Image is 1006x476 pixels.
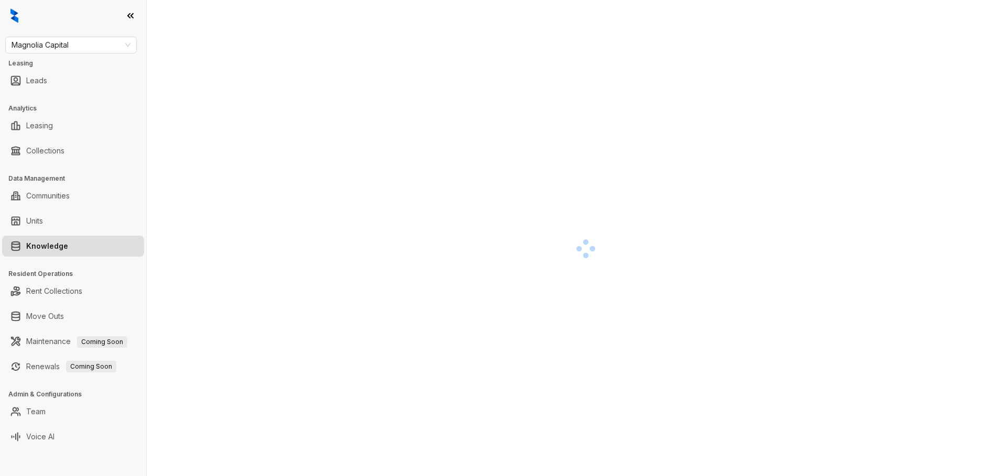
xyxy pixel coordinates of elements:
a: Units [26,211,43,231]
li: Communities [2,185,144,206]
h3: Data Management [8,174,146,183]
a: Voice AI [26,426,54,447]
a: Communities [26,185,70,206]
h3: Resident Operations [8,269,146,279]
h3: Admin & Configurations [8,390,146,399]
li: Renewals [2,356,144,377]
a: Leads [26,70,47,91]
a: Move Outs [26,306,64,327]
h3: Leasing [8,59,146,68]
li: Team [2,401,144,422]
li: Knowledge [2,236,144,257]
a: Leasing [26,115,53,136]
li: Leasing [2,115,144,136]
li: Units [2,211,144,231]
h3: Analytics [8,104,146,113]
li: Rent Collections [2,281,144,302]
a: Collections [26,140,64,161]
li: Maintenance [2,331,144,352]
li: Leads [2,70,144,91]
span: Coming Soon [77,336,127,348]
span: Coming Soon [66,361,116,372]
img: logo [10,8,18,23]
a: Knowledge [26,236,68,257]
li: Move Outs [2,306,144,327]
li: Collections [2,140,144,161]
li: Voice AI [2,426,144,447]
a: Rent Collections [26,281,82,302]
a: Team [26,401,46,422]
span: Magnolia Capital [12,37,130,53]
a: RenewalsComing Soon [26,356,116,377]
